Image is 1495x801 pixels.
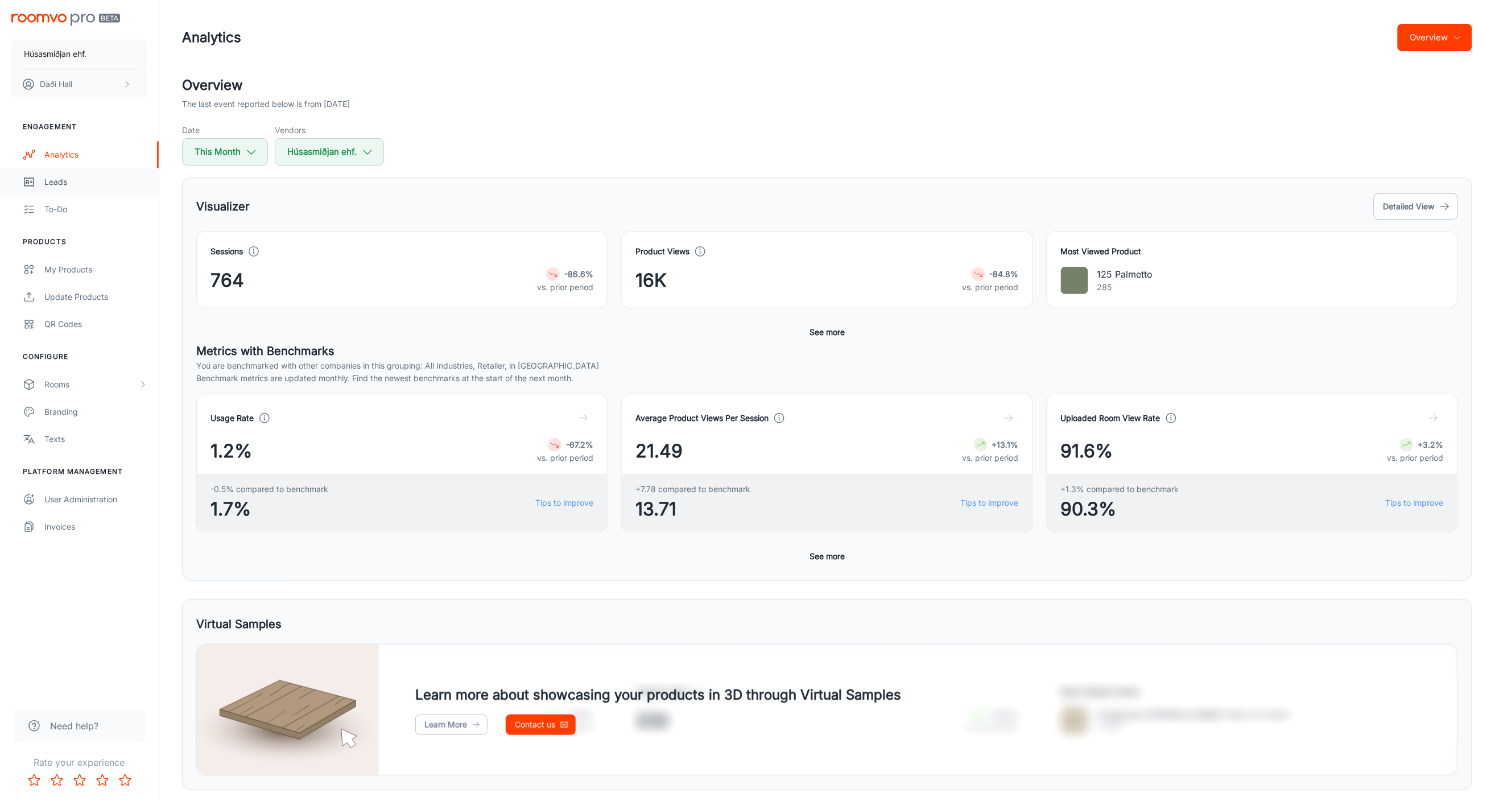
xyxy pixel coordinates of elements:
[275,124,384,136] h5: Vendors
[23,769,46,792] button: Rate 1 star
[961,497,1019,509] a: Tips to improve
[537,281,593,294] p: vs. prior period
[210,437,252,465] span: 1.2%
[210,267,244,294] span: 764
[196,342,1458,360] h5: Metrics with Benchmarks
[50,719,98,733] span: Need help?
[210,245,243,258] h4: Sessions
[635,496,750,523] span: 13.71
[1061,412,1161,424] h4: Uploaded Room View Rate
[963,452,1019,464] p: vs. prior period
[805,322,849,342] button: See more
[635,437,683,465] span: 21.49
[182,138,268,166] button: This Month
[68,769,91,792] button: Rate 3 star
[992,440,1019,449] strong: +13.1%
[196,198,250,215] h5: Visualizer
[805,546,849,567] button: See more
[1386,497,1444,509] a: Tips to improve
[1061,437,1113,465] span: 91.6%
[196,372,1458,385] p: Benchmark metrics are updated monthly. Find the newest benchmarks at the start of the next month.
[635,245,689,258] h4: Product Views
[46,769,68,792] button: Rate 2 star
[182,75,1472,96] h2: Overview
[275,138,384,166] button: Húsasmiðjan ehf.
[11,69,147,99] button: Daði Hall
[11,14,120,26] img: Roomvo PRO Beta
[535,497,593,509] a: Tips to improve
[1061,267,1088,294] img: 125 Palmetto
[40,78,72,90] p: Daði Hall
[963,281,1019,294] p: vs. prior period
[1374,193,1458,220] button: Detailed View
[635,267,667,294] span: 16K
[196,616,282,633] h5: Virtual Samples
[537,452,593,464] p: vs. prior period
[1097,267,1153,281] p: 125 Palmetto
[182,98,350,110] p: The last event reported below is from [DATE]
[44,378,138,391] div: Rooms
[566,440,593,449] strong: -67.2%
[44,318,147,331] div: QR Codes
[182,27,241,48] h1: Analytics
[91,769,114,792] button: Rate 4 star
[44,291,147,303] div: Update Products
[44,406,147,418] div: Branding
[1387,452,1444,464] p: vs. prior period
[44,263,147,276] div: My Products
[506,715,576,735] a: Contact us
[635,412,769,424] h4: Average Product Views Per Session
[210,483,328,496] span: -0.5% compared to benchmark
[1061,245,1444,258] h4: Most Viewed Product
[44,176,147,188] div: Leads
[635,483,750,496] span: +7.78 compared to benchmark
[114,769,137,792] button: Rate 5 star
[1097,281,1153,294] p: 285
[1398,24,1472,51] button: Overview
[44,433,147,445] div: Texts
[9,755,150,769] p: Rate your experience
[415,715,488,735] a: Learn More
[1061,496,1179,523] span: 90.3%
[44,493,147,506] div: User Administration
[44,148,147,161] div: Analytics
[182,124,268,136] h5: Date
[11,39,147,69] button: Húsasmiðjan ehf.
[196,360,1458,372] p: You are benchmarked with other companies in this grouping: All Industries, Retailer, in [GEOGRAPH...
[564,269,593,279] strong: -86.6%
[990,269,1019,279] strong: -84.8%
[1418,440,1444,449] strong: +3.2%
[44,521,147,533] div: Invoices
[1061,483,1179,496] span: +1.3% compared to benchmark
[210,412,254,424] h4: Usage Rate
[210,496,328,523] span: 1.7%
[44,203,147,216] div: To-do
[24,48,86,60] p: Húsasmiðjan ehf.
[415,685,901,705] h4: Learn more about showcasing your products in 3D through Virtual Samples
